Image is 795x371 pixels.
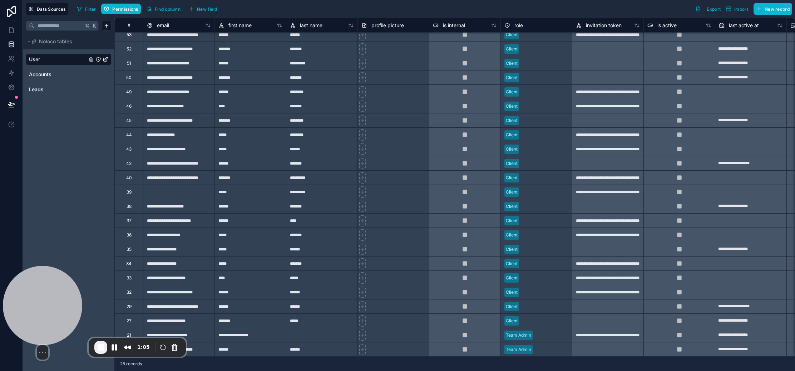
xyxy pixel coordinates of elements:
div: 52 [127,46,132,52]
span: Accounts [29,71,51,78]
div: 43 [126,146,132,152]
span: email [157,22,169,29]
div: Client [506,89,518,95]
a: Accounts [29,71,87,78]
div: 44 [126,132,132,138]
span: Export [707,6,721,12]
span: Noloco tables [39,38,72,45]
div: Leads [26,84,112,95]
div: 39 [127,189,132,195]
div: Client [506,46,518,52]
a: Leads [29,86,87,93]
div: 53 [127,32,132,38]
div: Client [506,60,518,67]
div: Client [506,146,518,152]
div: 32 [127,289,132,295]
a: Permissions [101,4,143,14]
span: Permissions [112,6,138,12]
div: 21 [127,332,131,338]
div: Client [506,189,518,195]
div: Client [506,31,518,38]
span: profile picture [371,22,404,29]
button: Import [723,3,751,15]
div: 42 [126,161,132,166]
a: New record [751,3,792,15]
span: invitation token [586,22,622,29]
button: New field [186,4,220,14]
button: Noloco tables [26,36,107,47]
div: 40 [126,175,132,181]
div: 45 [126,118,132,123]
button: Find column [144,4,183,14]
div: Client [506,232,518,238]
span: Filter [85,6,96,12]
div: Client [506,160,518,167]
span: role [514,22,523,29]
span: New field [197,6,217,12]
span: last name [300,22,322,29]
span: User [29,56,40,63]
span: last active at [729,22,759,29]
div: User [26,54,112,65]
span: Import [734,6,748,12]
div: Client [506,260,518,267]
span: K [92,23,97,28]
div: Client [506,103,518,109]
div: 37 [127,218,132,224]
div: 29 [127,304,132,309]
div: Client [506,74,518,81]
div: Team Admin [506,346,531,353]
div: Client [506,303,518,310]
div: 51 [127,60,131,66]
div: 46 [126,103,132,109]
span: 25 records [120,361,142,367]
span: is active [657,22,677,29]
div: Client [506,246,518,253]
button: Export [693,3,723,15]
span: Find column [155,6,181,12]
div: Client [506,203,518,210]
span: Data Sources [37,6,66,12]
span: first name [228,22,252,29]
div: 49 [126,89,132,95]
button: New record [754,3,792,15]
div: Client [506,175,518,181]
div: Client [506,275,518,281]
div: 50 [126,75,132,80]
button: Data Sources [26,3,68,15]
div: Team Admin [506,332,531,338]
a: User [29,56,87,63]
div: 33 [127,275,132,281]
div: Client [506,318,518,324]
div: # [120,23,138,28]
div: Accounts [26,69,112,80]
div: Client [506,117,518,124]
span: is internal [443,22,465,29]
div: Client [506,132,518,138]
span: New record [765,6,790,12]
div: 36 [127,232,132,238]
button: Filter [74,4,99,14]
div: Client [506,289,518,296]
div: 38 [127,204,132,209]
button: Permissions [101,4,140,14]
div: 35 [127,246,132,252]
div: 34 [126,261,132,267]
div: 27 [127,318,132,324]
span: Leads [29,86,44,93]
div: Client [506,218,518,224]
